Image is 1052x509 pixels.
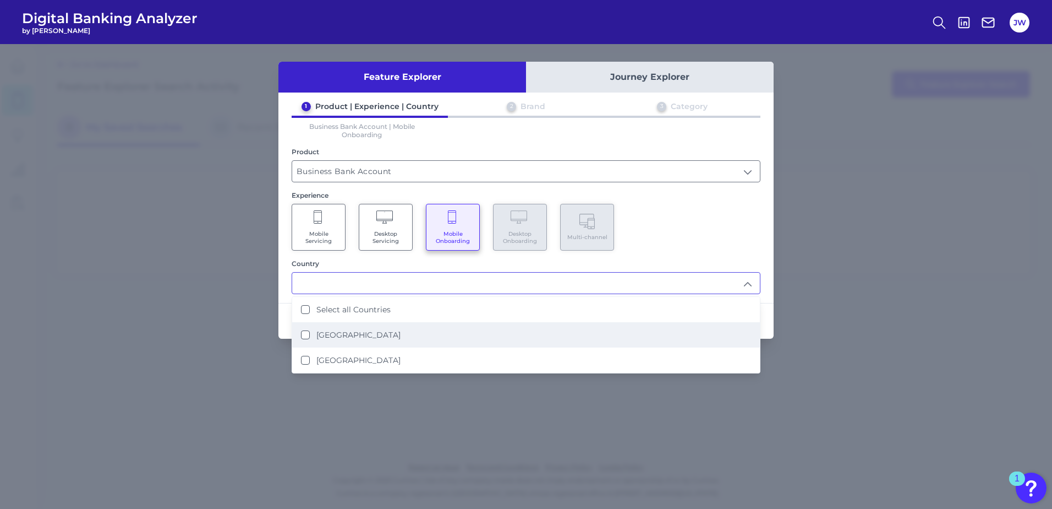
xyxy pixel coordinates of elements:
div: Product [292,148,760,156]
div: Experience [292,191,760,199]
span: Mobile Onboarding [432,230,474,245]
div: 1 [302,102,311,111]
label: Select all Countries [316,305,391,315]
div: Country [292,259,760,268]
span: Multi-channel [567,234,607,241]
div: Product | Experience | Country [315,101,439,111]
span: Desktop Onboarding [499,230,541,245]
button: Desktop Servicing [359,204,413,251]
span: by [PERSON_NAME] [22,26,198,35]
div: 2 [507,102,516,111]
label: [GEOGRAPHIC_DATA] [316,330,401,340]
button: Feature Explorer [278,62,526,93]
div: Brand [520,101,545,111]
button: Journey Explorer [526,62,774,93]
span: Mobile Servicing [298,230,339,245]
span: Desktop Servicing [365,230,407,245]
div: 3 [657,102,666,111]
button: Multi-channel [560,204,614,251]
button: JW [1010,13,1029,33]
span: Digital Banking Analyzer [22,10,198,26]
div: Category [671,101,708,111]
button: Mobile Onboarding [426,204,480,251]
button: Mobile Servicing [292,204,346,251]
div: 1 [1015,479,1020,493]
p: Business Bank Account | Mobile Onboarding [292,122,432,139]
button: Open Resource Center, 1 new notification [1016,473,1046,503]
button: Desktop Onboarding [493,204,547,251]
